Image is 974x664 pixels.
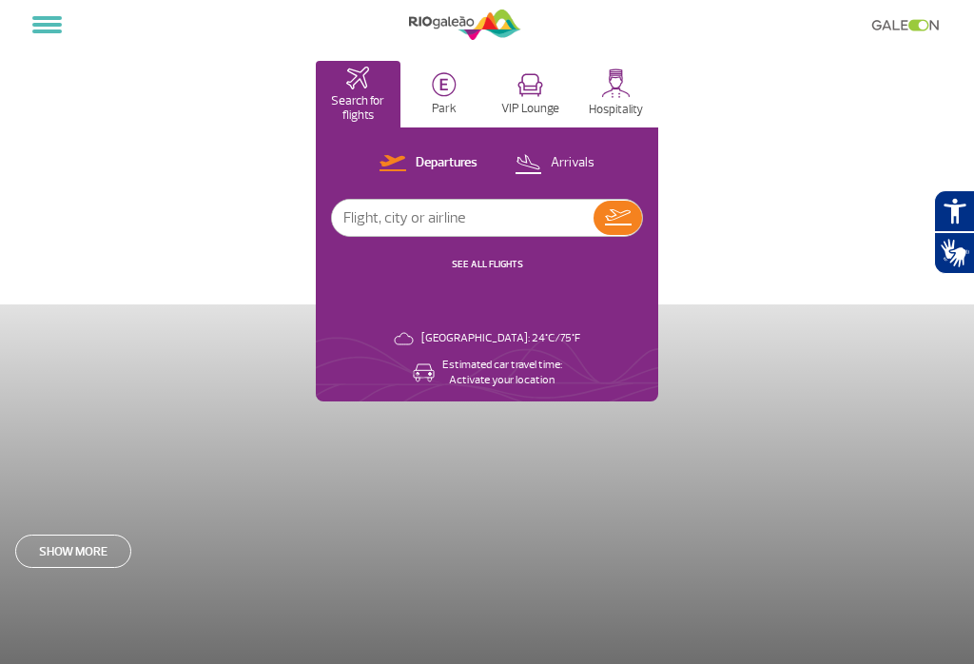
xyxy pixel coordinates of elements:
[432,102,457,116] p: Park
[15,535,131,568] a: Show more
[332,200,594,236] input: Flight, city or airline
[432,72,457,97] img: carParkingHome.svg
[551,154,594,172] p: Arrivals
[575,61,659,127] button: Hospitality
[374,151,483,176] button: Departures
[346,67,369,89] img: airplaneHomeActive.svg
[442,358,562,388] p: Estimated car travel time: Activate your location
[589,103,643,117] p: Hospitality
[517,73,543,97] img: vipRoom.svg
[421,331,580,346] p: [GEOGRAPHIC_DATA]: 24°C/75°F
[452,258,523,270] a: SEE ALL FLIGHTS
[402,61,487,127] button: Park
[509,151,600,176] button: Arrivals
[446,257,529,272] button: SEE ALL FLIGHTS
[501,102,559,116] p: VIP Lounge
[601,68,631,98] img: hospitality.svg
[416,154,477,172] p: Departures
[934,232,974,274] button: Abrir tradutor de língua de sinais.
[934,190,974,274] div: Plugin de acessibilidade da Hand Talk.
[325,94,391,123] p: Search for flights
[316,61,400,127] button: Search for flights
[488,61,573,127] button: VIP Lounge
[934,190,974,232] button: Abrir recursos assistivos.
